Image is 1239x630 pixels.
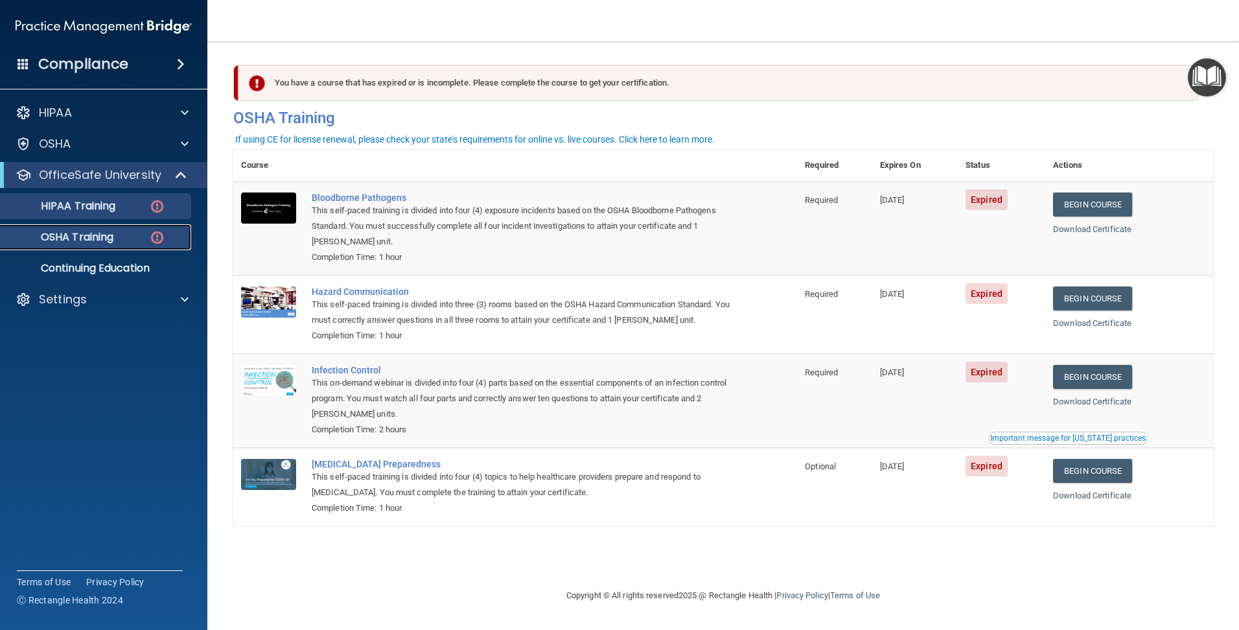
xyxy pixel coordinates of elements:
[1045,150,1213,181] th: Actions
[990,434,1146,442] div: Important message for [US_STATE] practices
[966,362,1008,382] span: Expired
[776,590,828,600] a: Privacy Policy
[1053,459,1132,483] a: Begin Course
[1053,318,1131,328] a: Download Certificate
[312,375,732,422] div: This on-demand webinar is divided into four (4) parts based on the essential components of an inf...
[17,594,123,607] span: Ⓒ Rectangle Health 2024
[39,105,72,121] p: HIPAA
[8,231,113,244] p: OSHA Training
[312,297,732,328] div: This self-paced training is divided into three (3) rooms based on the OSHA Hazard Communication S...
[880,289,905,299] span: [DATE]
[880,367,905,377] span: [DATE]
[880,461,905,471] span: [DATE]
[39,136,71,152] p: OSHA
[312,459,732,469] a: [MEDICAL_DATA] Preparedness
[312,192,732,203] a: Bloodborne Pathogens
[805,461,836,471] span: Optional
[966,283,1008,304] span: Expired
[1053,224,1131,234] a: Download Certificate
[1053,365,1132,389] a: Begin Course
[1053,192,1132,216] a: Begin Course
[805,289,838,299] span: Required
[1053,491,1131,500] a: Download Certificate
[830,590,880,600] a: Terms of Use
[233,109,1213,127] h4: OSHA Training
[797,150,872,181] th: Required
[805,195,838,205] span: Required
[312,203,732,250] div: This self-paced training is divided into four (4) exposure incidents based on the OSHA Bloodborne...
[805,367,838,377] span: Required
[988,432,1148,445] button: Read this if you are a dental practitioner in the state of CA
[16,167,188,183] a: OfficeSafe University
[312,286,732,297] a: Hazard Communication
[16,136,189,152] a: OSHA
[312,365,732,375] a: Infection Control
[966,189,1008,210] span: Expired
[880,195,905,205] span: [DATE]
[487,575,960,616] div: Copyright © All rights reserved 2025 @ Rectangle Health | |
[86,576,145,589] a: Privacy Policy
[233,133,717,146] button: If using CE for license renewal, please check your state's requirements for online vs. live cours...
[312,469,732,500] div: This self-paced training is divided into four (4) topics to help healthcare providers prepare and...
[249,75,265,91] img: exclamation-circle-solid-danger.72ef9ffc.png
[16,292,189,307] a: Settings
[872,150,958,181] th: Expires On
[958,150,1045,181] th: Status
[39,167,161,183] p: OfficeSafe University
[149,229,165,246] img: danger-circle.6113f641.png
[966,456,1008,476] span: Expired
[233,150,304,181] th: Course
[312,328,732,344] div: Completion Time: 1 hour
[1053,286,1132,310] a: Begin Course
[1174,541,1223,590] iframe: Drift Widget Chat Controller
[1053,397,1131,406] a: Download Certificate
[235,135,715,144] div: If using CE for license renewal, please check your state's requirements for online vs. live cours...
[38,55,128,73] h4: Compliance
[312,500,732,516] div: Completion Time: 1 hour
[16,105,189,121] a: HIPAA
[16,14,192,40] img: PMB logo
[8,200,115,213] p: HIPAA Training
[238,65,1199,101] div: You have a course that has expired or is incomplete. Please complete the course to get your certi...
[1188,58,1226,97] button: Open Resource Center
[312,422,732,437] div: Completion Time: 2 hours
[312,250,732,265] div: Completion Time: 1 hour
[17,576,71,589] a: Terms of Use
[39,292,87,307] p: Settings
[8,262,185,275] p: Continuing Education
[149,198,165,215] img: danger-circle.6113f641.png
